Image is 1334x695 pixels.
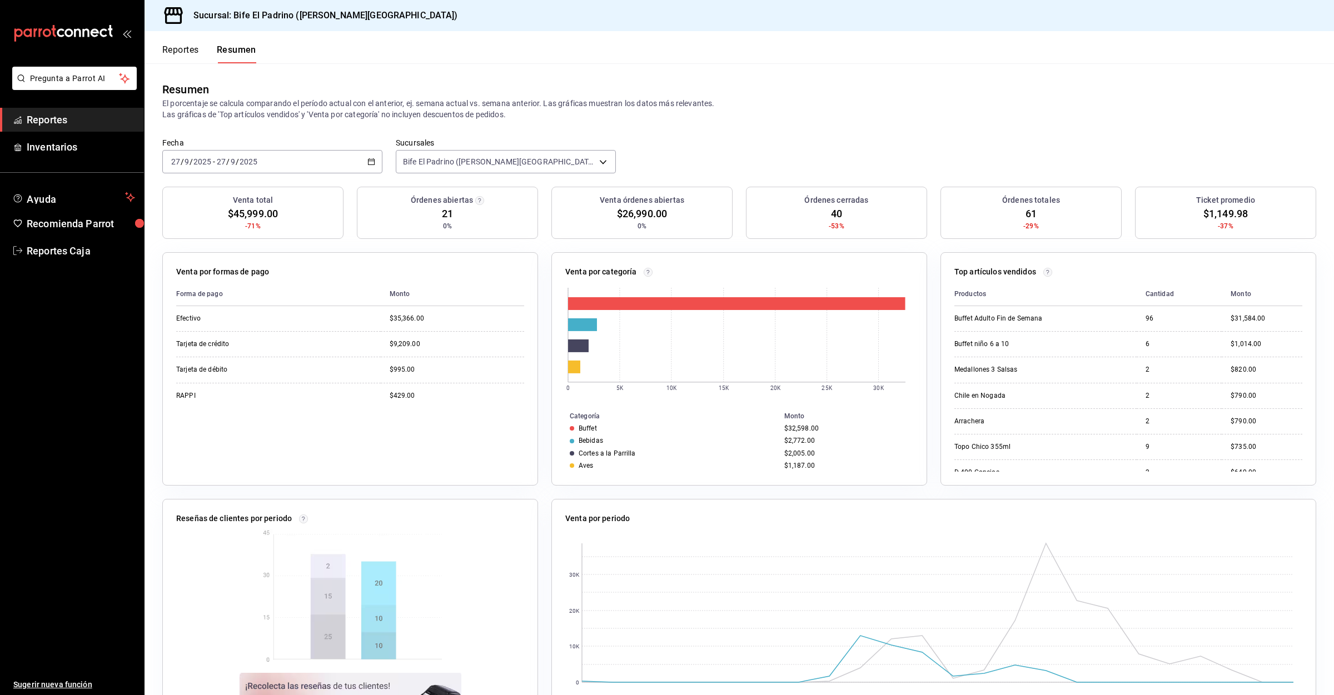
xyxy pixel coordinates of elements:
span: / [236,157,239,166]
div: Cortes a la Parrilla [579,449,636,457]
label: Fecha [162,139,382,147]
div: 2 [1146,391,1213,401]
div: $2,005.00 [784,449,909,457]
span: Recomienda Parrot [27,216,135,231]
div: Bebidas [579,437,603,444]
th: Monto [1222,282,1302,306]
text: 20K [770,385,781,391]
span: -71% [245,221,261,231]
div: $820.00 [1231,365,1302,374]
button: Reportes [162,44,199,63]
text: 0 [576,679,579,686]
h3: Sucursal: Bife El Padrino ([PERSON_NAME][GEOGRAPHIC_DATA]) [185,9,458,22]
p: Reseñas de clientes por periodo [176,513,292,524]
label: Sucursales [396,139,616,147]
div: Efectivo [176,314,287,323]
span: 40 [831,206,842,221]
div: $35,366.00 [390,314,524,323]
input: ---- [193,157,212,166]
text: 25K [822,385,833,391]
span: Bife El Padrino ([PERSON_NAME][GEOGRAPHIC_DATA]) [403,156,595,167]
div: $995.00 [390,365,524,374]
input: -- [216,157,226,166]
th: Forma de pago [176,282,381,306]
h3: Órdenes totales [1002,194,1060,206]
div: 2 [1146,417,1213,426]
p: Venta por categoría [565,266,637,278]
div: Arrachera [954,417,1066,426]
div: $2,772.00 [784,437,909,444]
h3: Órdenes abiertas [411,194,473,206]
span: Pregunta a Parrot AI [30,73,120,84]
text: 5K [616,385,624,391]
span: 21 [442,206,453,221]
div: Chile en Nogada [954,391,1066,401]
span: 0% [638,221,646,231]
button: open_drawer_menu [122,29,131,38]
div: D 400 Conejos [954,468,1066,477]
h3: Venta total [233,194,273,206]
div: Buffet niño 6 a 10 [954,339,1066,349]
div: RAPPI [176,391,287,401]
th: Categoría [552,410,780,422]
text: 30K [569,572,580,578]
span: $1,149.98 [1203,206,1248,221]
div: Aves [579,462,594,469]
text: 0 [566,385,570,391]
div: $735.00 [1231,442,1302,452]
span: Sugerir nueva función [13,679,135,691]
span: $45,999.00 [228,206,278,221]
p: El porcentaje se calcula comparando el período actual con el anterior, ej. semana actual vs. sema... [162,98,1316,120]
p: Venta por formas de pago [176,266,269,278]
div: 9 [1146,442,1213,452]
p: Venta por periodo [565,513,630,524]
h3: Órdenes cerradas [804,194,868,206]
div: Medallones 3 Salsas [954,365,1066,374]
span: $26,990.00 [617,206,667,221]
div: $31,584.00 [1231,314,1302,323]
div: navigation tabs [162,44,256,63]
text: 20K [569,608,580,614]
div: Resumen [162,81,209,98]
span: -29% [1023,221,1039,231]
text: 10K [666,385,677,391]
div: Buffet [579,424,597,432]
span: / [190,157,193,166]
input: ---- [239,157,258,166]
button: Resumen [217,44,256,63]
span: -37% [1218,221,1233,231]
span: Inventarios [27,139,135,154]
div: Tarjeta de crédito [176,339,287,349]
a: Pregunta a Parrot AI [8,81,137,92]
span: / [181,157,184,166]
div: $640.00 [1231,468,1302,477]
span: 61 [1026,206,1037,221]
input: -- [230,157,236,166]
div: Topo Chico 355ml [954,442,1066,452]
div: $1,014.00 [1231,339,1302,349]
span: - [213,157,215,166]
th: Productos [954,282,1137,306]
text: 30K [874,385,884,391]
div: Tarjeta de débito [176,365,287,374]
span: Reportes Caja [27,243,135,258]
div: Buffet Adulto Fin de Semana [954,314,1066,323]
div: $9,209.00 [390,339,524,349]
th: Cantidad [1137,282,1222,306]
span: / [226,157,230,166]
span: -53% [829,221,844,231]
span: Reportes [27,112,135,127]
input: -- [171,157,181,166]
div: 6 [1146,339,1213,349]
span: 0% [443,221,452,231]
div: 2 [1146,365,1213,374]
h3: Ticket promedio [1196,194,1255,206]
button: Pregunta a Parrot AI [12,67,137,90]
div: $790.00 [1231,391,1302,401]
h3: Venta órdenes abiertas [600,194,684,206]
p: Top artículos vendidos [954,266,1036,278]
span: Ayuda [27,191,121,204]
th: Monto [381,282,524,306]
th: Monto [780,410,927,422]
input: -- [184,157,190,166]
